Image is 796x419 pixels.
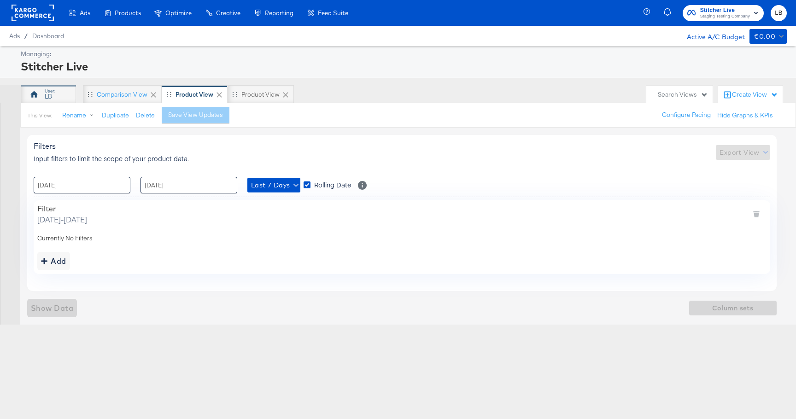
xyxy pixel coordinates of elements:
div: LB [45,92,52,101]
div: Drag to reorder tab [232,92,237,97]
span: Ads [9,32,20,40]
button: LB [771,5,787,21]
button: Hide Graphs & KPIs [717,111,773,120]
button: Duplicate [102,111,129,120]
div: Product View [176,90,213,99]
div: Search Views [658,90,708,99]
div: Currently No Filters [37,234,767,243]
div: Drag to reorder tab [88,92,93,97]
div: Comparison View [97,90,147,99]
span: / [20,32,32,40]
span: Reporting [265,9,293,17]
div: €0.00 [754,31,775,42]
span: Input filters to limit the scope of your product data. [34,154,189,163]
div: Managing: [21,50,784,58]
span: Optimize [165,9,192,17]
span: Feed Suite [318,9,348,17]
span: Stitcher Live [700,6,750,15]
div: Product View [241,90,280,99]
div: Filter [37,204,87,213]
span: Creative [216,9,240,17]
button: Delete [136,111,155,120]
a: Dashboard [32,32,64,40]
button: €0.00 [749,29,787,44]
button: Configure Pacing [656,107,717,123]
span: Rolling Date [314,180,351,189]
span: LB [774,8,783,18]
div: Stitcher Live [21,58,784,74]
button: Stitcher LiveStaging Testing Company [683,5,764,21]
div: Add [41,255,66,268]
span: Products [115,9,141,17]
div: Create View [732,90,778,99]
button: addbutton [37,252,70,270]
span: Staging Testing Company [700,13,750,20]
div: Drag to reorder tab [166,92,171,97]
span: [DATE] - [DATE] [37,214,87,225]
div: This View: [28,112,52,119]
span: Last 7 Days [251,180,297,191]
button: Rename [56,107,104,124]
span: Ads [80,9,90,17]
button: Last 7 Days [247,178,300,192]
span: Filters [34,141,56,151]
div: Active A/C Budget [677,29,745,43]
